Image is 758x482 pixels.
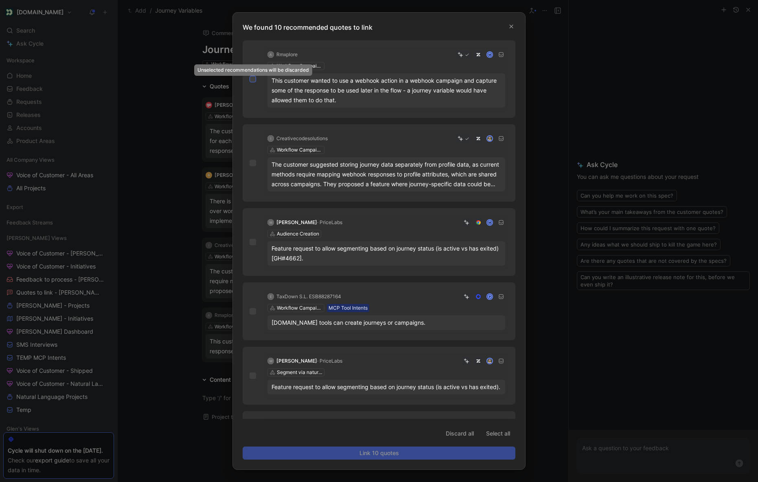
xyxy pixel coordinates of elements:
div: E [267,293,274,300]
button: Select all [481,427,515,440]
div: M [267,219,274,226]
div: A [267,51,274,58]
div: [DOMAIN_NAME] tools can create journeys or campaigns. [272,318,501,328]
span: Discard all [446,429,474,438]
span: · PriceLabs [317,358,342,364]
div: I [267,135,274,142]
img: avatar [487,136,493,141]
div: Feature request to allow segmenting based on journey status (is active vs has exited) [GH#4662]. [272,244,501,263]
span: Select all [486,429,510,438]
span: [PERSON_NAME] [276,358,317,364]
div: M [487,52,493,57]
div: This customer wanted to use a webhook action in a webhook campaign and capture some of the respon... [272,76,501,105]
div: The customer suggested storing journey data separately from profile data, as current methods requ... [272,160,501,189]
div: M [267,358,274,364]
p: We found 10 recommended quotes to link [243,22,520,32]
div: Creativecodesolutions [276,134,328,143]
span: · PriceLabs [317,219,342,225]
span: [PERSON_NAME] [276,219,317,225]
div: Feature request to allow segmenting based on journey status (is active vs has exited). [272,382,501,392]
div: TaxDown S.L. ESB88287164 [276,293,341,301]
div: Rmxplore [276,51,298,59]
div: P [487,294,493,299]
div: M [487,220,493,225]
img: avatar [487,359,493,364]
button: Discard all [440,427,479,440]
